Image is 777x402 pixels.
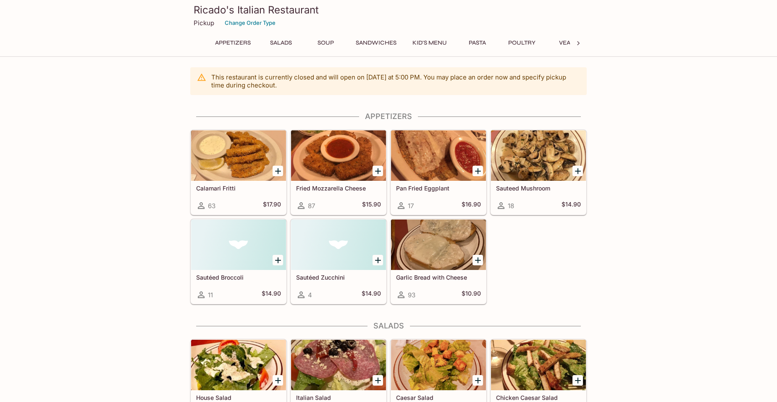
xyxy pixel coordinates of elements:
[307,37,344,49] button: Soup
[391,340,486,390] div: Caesar Salad
[396,185,481,192] h5: Pan Fried Eggplant
[211,73,580,89] p: This restaurant is currently closed and will open on [DATE] at 5:00 PM . You may place an order n...
[562,201,581,211] h5: $14.90
[296,394,381,401] h5: Italian Salad
[391,130,486,181] div: Pan Fried Eggplant
[503,37,541,49] button: Poultry
[547,37,585,49] button: Veal
[291,340,386,390] div: Italian Salad
[491,130,586,215] a: Sauteed Mushroom18$14.90
[462,201,481,211] h5: $16.90
[296,185,381,192] h5: Fried Mozzarella Cheese
[572,375,583,386] button: Add Chicken Caesar Salad
[191,130,286,181] div: Calamari Fritti
[491,130,586,181] div: Sauteed Mushroom
[291,130,386,181] div: Fried Mozzarella Cheese
[362,290,381,300] h5: $14.90
[194,19,214,27] p: Pickup
[208,202,215,210] span: 63
[462,290,481,300] h5: $10.90
[191,219,286,304] a: Sautéed Broccoli11$14.90
[190,321,587,331] h4: Salads
[273,375,283,386] button: Add House Salad
[373,255,383,265] button: Add Sautéed Zucchini
[472,166,483,176] button: Add Pan Fried Eggplant
[373,166,383,176] button: Add Fried Mozzarella Cheese
[458,37,496,49] button: Pasta
[496,185,581,192] h5: Sauteed Mushroom
[308,202,315,210] span: 87
[472,255,483,265] button: Add Garlic Bread with Cheese
[572,166,583,176] button: Add Sauteed Mushroom
[191,130,286,215] a: Calamari Fritti63$17.90
[262,37,300,49] button: Salads
[291,130,386,215] a: Fried Mozzarella Cheese87$15.90
[391,220,486,270] div: Garlic Bread with Cheese
[291,219,386,304] a: Sautéed Zucchini4$14.90
[196,394,281,401] h5: House Salad
[391,130,486,215] a: Pan Fried Eggplant17$16.90
[191,340,286,390] div: House Salad
[263,201,281,211] h5: $17.90
[362,201,381,211] h5: $15.90
[221,16,279,29] button: Change Order Type
[308,291,312,299] span: 4
[262,290,281,300] h5: $14.90
[194,3,583,16] h3: Ricado's Italian Restaurant
[373,375,383,386] button: Add Italian Salad
[408,37,451,49] button: Kid's Menu
[196,185,281,192] h5: Calamari Fritti
[196,274,281,281] h5: Sautéed Broccoli
[496,394,581,401] h5: Chicken Caesar Salad
[491,340,586,390] div: Chicken Caesar Salad
[273,166,283,176] button: Add Calamari Fritti
[296,274,381,281] h5: Sautéed Zucchini
[291,220,386,270] div: Sautéed Zucchini
[210,37,255,49] button: Appetizers
[191,220,286,270] div: Sautéed Broccoli
[508,202,514,210] span: 18
[391,219,486,304] a: Garlic Bread with Cheese93$10.90
[208,291,213,299] span: 11
[396,394,481,401] h5: Caesar Salad
[472,375,483,386] button: Add Caesar Salad
[396,274,481,281] h5: Garlic Bread with Cheese
[408,291,415,299] span: 93
[408,202,414,210] span: 17
[273,255,283,265] button: Add Sautéed Broccoli
[351,37,401,49] button: Sandwiches
[190,112,587,121] h4: Appetizers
